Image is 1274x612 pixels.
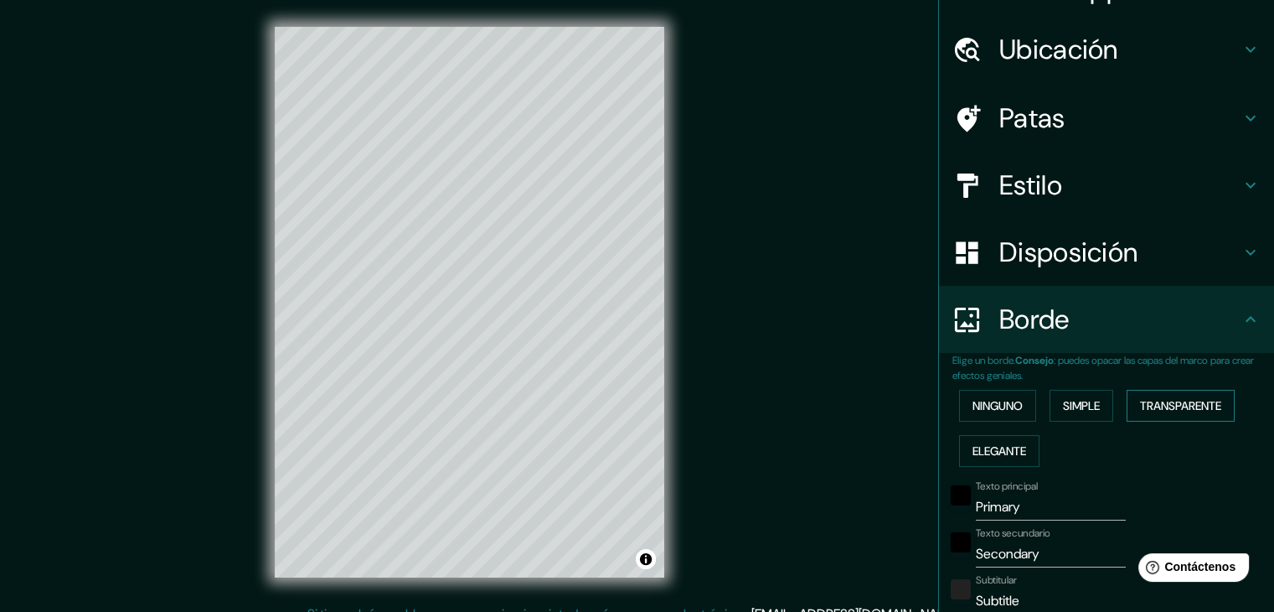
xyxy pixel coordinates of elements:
font: Texto secundario [976,526,1050,540]
font: Subtitular [976,573,1017,587]
font: Elige un borde. [952,354,1015,367]
font: Consejo [1015,354,1054,367]
font: : puedes opacar las capas del marco para crear efectos geniales. [952,354,1254,382]
button: negro [951,485,971,506]
font: Patas [999,101,1065,136]
font: Disposición [999,235,1137,270]
div: Estilo [939,152,1274,219]
button: color-222222 [951,579,971,599]
div: Ubicación [939,16,1274,83]
button: Simple [1050,390,1113,422]
button: Elegante [959,435,1039,467]
font: Texto principal [976,480,1038,493]
font: Borde [999,302,1070,337]
font: Ninguno [972,398,1023,413]
font: Simple [1063,398,1100,413]
font: Estilo [999,168,1062,203]
font: Ubicación [999,32,1118,67]
button: negro [951,532,971,552]
font: Elegante [972,443,1026,459]
button: Activar o desactivar atribución [636,549,656,569]
div: Borde [939,286,1274,353]
iframe: Lanzador de widgets de ayuda [1125,547,1256,594]
div: Disposición [939,219,1274,286]
button: Transparente [1127,390,1235,422]
div: Patas [939,85,1274,152]
button: Ninguno [959,390,1036,422]
font: Transparente [1140,398,1221,413]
